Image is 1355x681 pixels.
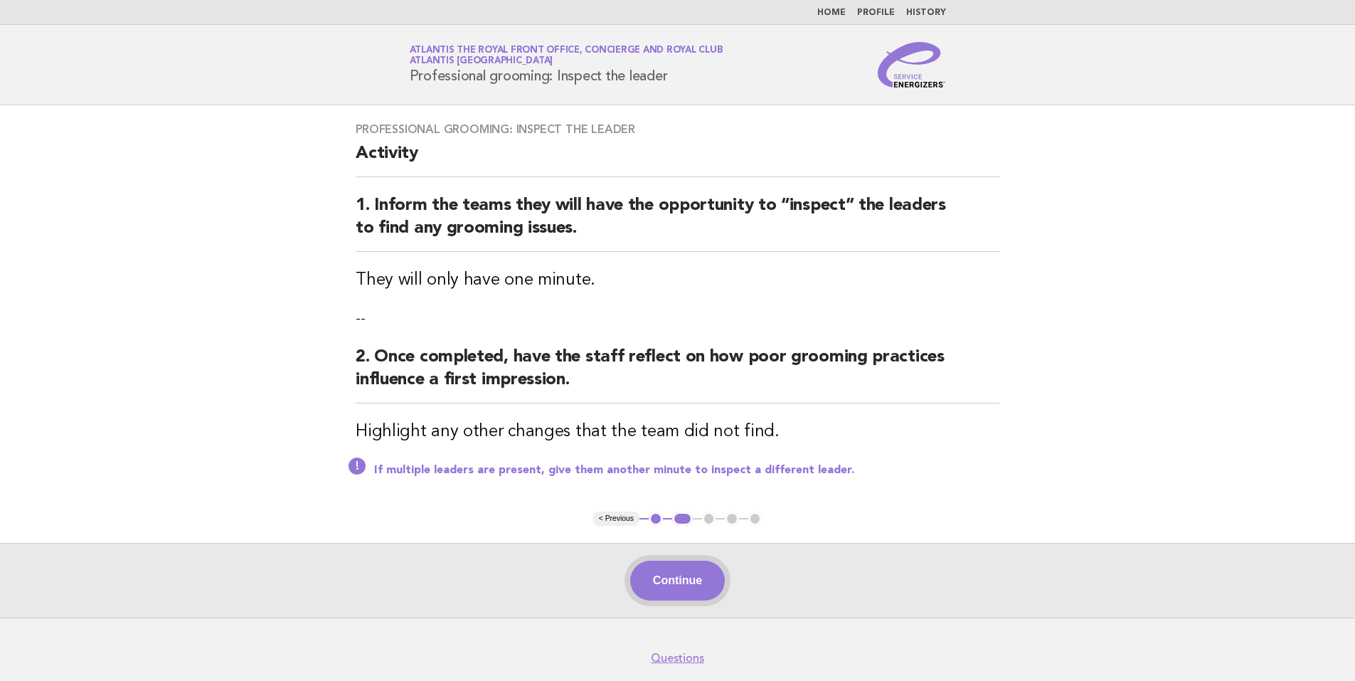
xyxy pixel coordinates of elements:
[356,421,999,443] h3: Highlight any other changes that the team did not find.
[410,57,553,66] span: Atlantis [GEOGRAPHIC_DATA]
[356,309,999,329] p: --
[356,142,999,177] h2: Activity
[672,512,693,526] button: 2
[878,42,946,88] img: Service Energizers
[374,463,999,477] p: If multiple leaders are present, give them another minute to inspect a different leader.
[649,512,663,526] button: 1
[356,194,999,252] h2: 1. Inform the teams they will have the opportunity to “inspect” the leaders to find any grooming ...
[593,512,639,526] button: < Previous
[906,9,946,17] a: History
[651,651,704,665] a: Questions
[356,346,999,403] h2: 2. Once completed, have the staff reflect on how poor grooming practices influence a first impres...
[410,46,723,83] h1: Professional grooming: Inspect the leader
[356,122,999,137] h3: Professional grooming: Inspect the leader
[857,9,895,17] a: Profile
[630,561,725,601] button: Continue
[817,9,846,17] a: Home
[356,269,999,292] h3: They will only have one minute.
[410,46,723,65] a: Atlantis The Royal Front Office, Concierge and Royal ClubAtlantis [GEOGRAPHIC_DATA]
